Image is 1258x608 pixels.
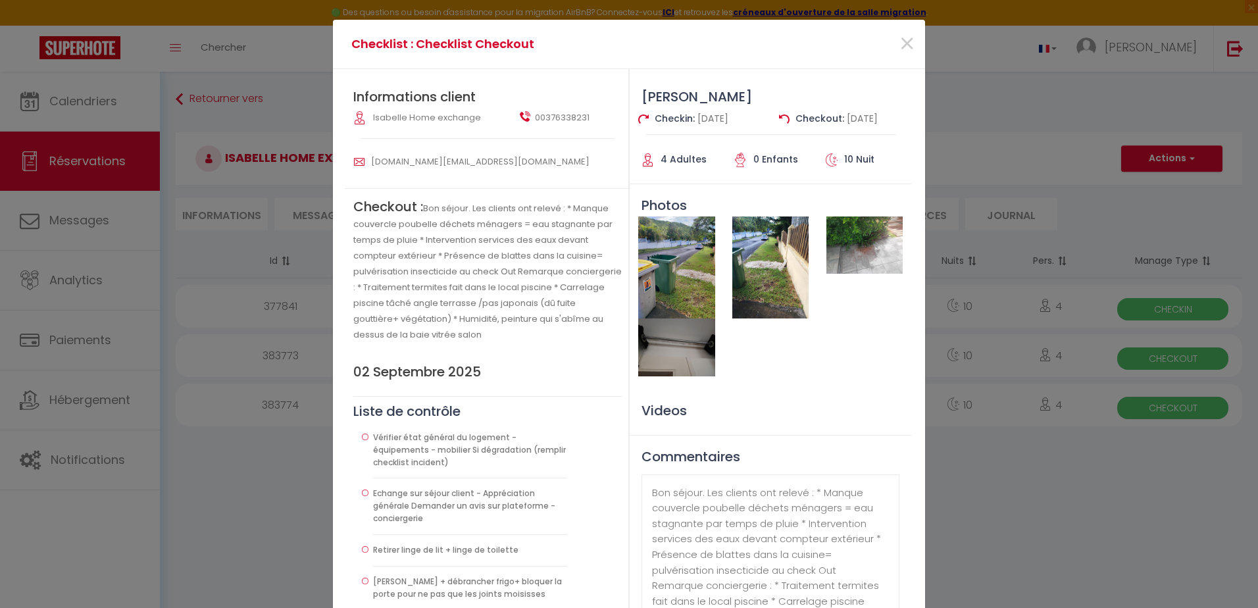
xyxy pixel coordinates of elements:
span: × [899,24,915,64]
img: check out [779,114,790,124]
span: [DOMAIN_NAME][EMAIL_ADDRESS][DOMAIN_NAME] [371,155,590,168]
h2: Informations client [353,89,622,105]
h3: [PERSON_NAME] [630,89,911,105]
h2: 02 Septembre 2025 [353,364,622,380]
span: Checkin: [655,112,695,125]
h4: Checkout : [353,199,622,341]
li: Retirer linge de lit + linge de toilette [373,535,567,567]
img: user [520,111,530,122]
button: Ouvrir le widget de chat LiveChat [11,5,50,45]
h3: Commentaires [642,449,899,465]
img: user [354,157,365,167]
li: Echange sur séjour client - Appréciation générale Demander un avis sur plateforme - conciergerie [373,478,567,535]
span: 0 Enfants [753,153,798,166]
span: 10 Nuit [844,153,874,166]
span: Isabelle Home exchange [373,111,481,124]
button: Close [899,30,915,59]
span: [DATE] [847,112,878,125]
img: check in [638,114,649,124]
h4: Checklist : Checklist Checkout [351,35,710,53]
h3: Videos [630,403,911,418]
span: Bon séjour. Les clients ont relevé : * Manque couvercle poubelle déchets ménagers = eau stagnante... [353,202,622,341]
span: 00376338231 [535,111,590,124]
h3: Photos [630,197,911,213]
span: Checkout: [795,112,844,125]
h3: Liste de contrôle [353,403,622,419]
span: 4 Adultes [661,153,707,166]
li: Vérifier état général du logement - équipements - mobilier Si dégradation (remplir checklist inci... [373,422,567,479]
span: [DATE] [697,112,728,125]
